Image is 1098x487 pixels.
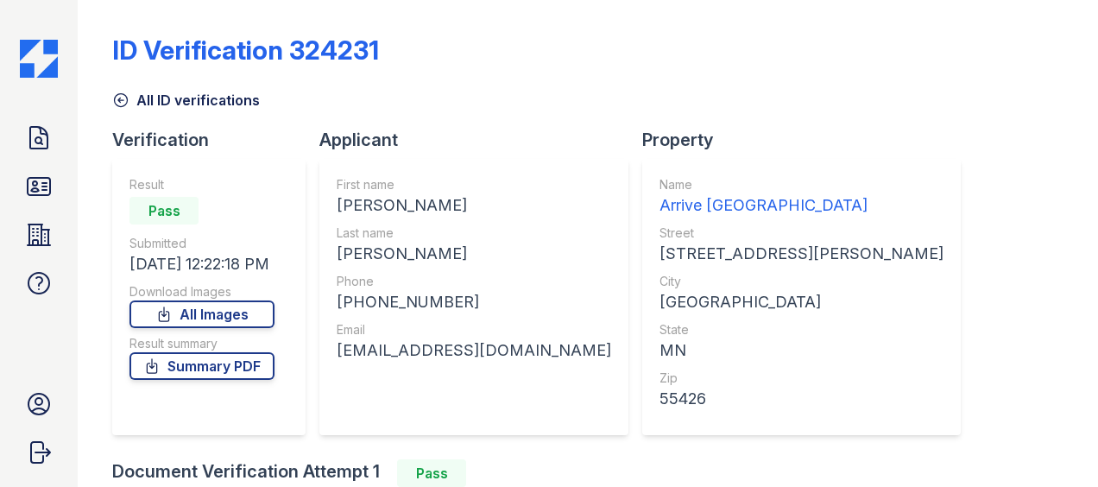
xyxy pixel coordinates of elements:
[337,338,611,363] div: [EMAIL_ADDRESS][DOMAIN_NAME]
[129,283,274,300] div: Download Images
[337,193,611,218] div: [PERSON_NAME]
[659,225,943,242] div: Street
[659,338,943,363] div: MN
[112,459,975,487] div: Document Verification Attempt 1
[337,242,611,266] div: [PERSON_NAME]
[337,225,611,242] div: Last name
[659,387,943,411] div: 55426
[659,370,943,387] div: Zip
[129,300,274,328] a: All Images
[659,321,943,338] div: State
[397,459,466,487] div: Pass
[112,128,319,152] div: Verification
[337,321,611,338] div: Email
[659,242,943,266] div: [STREET_ADDRESS][PERSON_NAME]
[129,352,274,380] a: Summary PDF
[337,273,611,290] div: Phone
[20,40,58,78] img: CE_Icon_Blue-c292c112584629df590d857e76928e9f676e5b41ef8f769ba2f05ee15b207248.png
[112,90,260,111] a: All ID verifications
[659,193,943,218] div: Arrive [GEOGRAPHIC_DATA]
[129,235,274,252] div: Submitted
[642,128,975,152] div: Property
[129,335,274,352] div: Result summary
[129,197,199,225] div: Pass
[659,290,943,314] div: [GEOGRAPHIC_DATA]
[659,176,943,193] div: Name
[319,128,642,152] div: Applicant
[337,290,611,314] div: [PHONE_NUMBER]
[129,176,274,193] div: Result
[112,35,379,66] div: ID Verification 324231
[129,252,274,276] div: [DATE] 12:22:18 PM
[659,273,943,290] div: City
[659,176,943,218] a: Name Arrive [GEOGRAPHIC_DATA]
[337,176,611,193] div: First name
